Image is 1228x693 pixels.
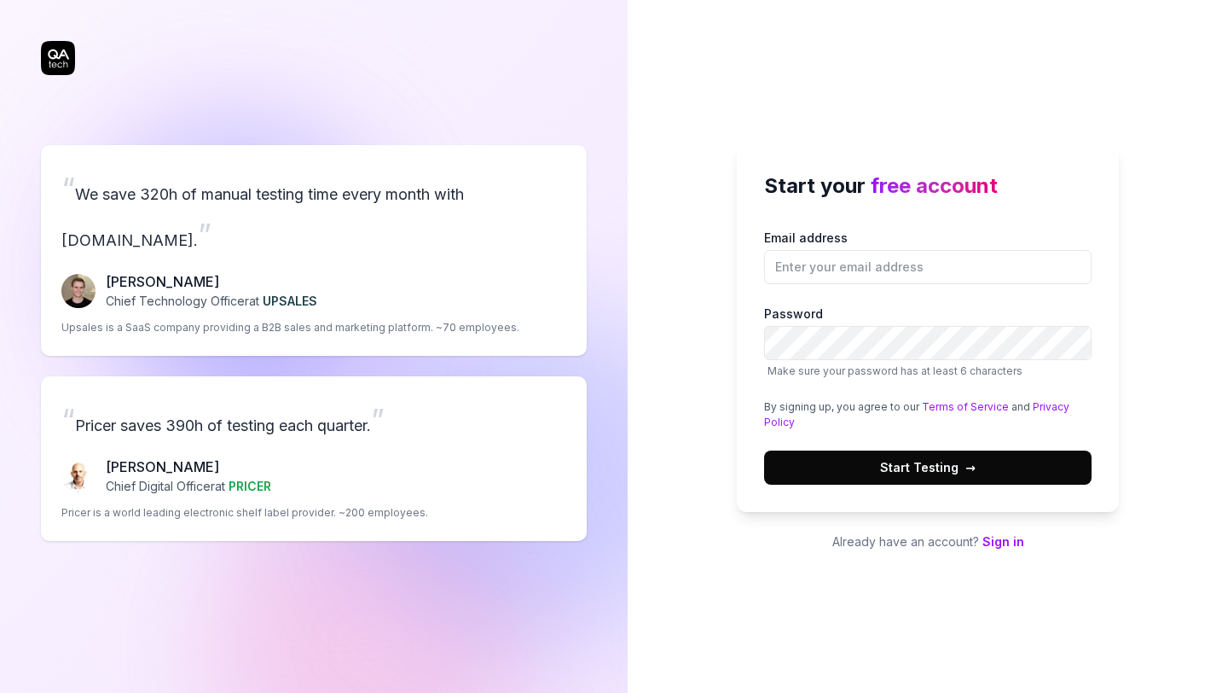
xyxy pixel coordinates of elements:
button: Start Testing→ [764,451,1092,485]
p: We save 320h of manual testing time every month with [DOMAIN_NAME]. [61,166,566,258]
p: Upsales is a SaaS company providing a B2B sales and marketing platform. ~70 employees. [61,320,519,335]
a: “We save 320h of manual testing time every month with [DOMAIN_NAME].”Fredrik Seidl[PERSON_NAME]Ch... [41,145,587,356]
span: Make sure your password has at least 6 characters [767,364,1022,377]
a: “Pricer saves 390h of testing each quarter.”Chris Chalkitis[PERSON_NAME]Chief Digital Officerat P... [41,376,587,541]
span: Start Testing [880,458,976,476]
input: Email address [764,250,1092,284]
input: PasswordMake sure your password has at least 6 characters [764,326,1092,360]
span: PRICER [229,479,271,493]
img: Chris Chalkitis [61,459,96,493]
img: Fredrik Seidl [61,274,96,308]
p: Already have an account? [737,533,1119,550]
span: ” [198,216,211,253]
span: → [965,458,976,476]
span: UPSALES [263,294,317,308]
p: Chief Technology Officer at [106,292,317,310]
span: free account [871,173,998,198]
span: “ [61,170,75,207]
a: Terms of Service [922,400,1009,413]
a: Sign in [982,534,1024,549]
p: Pricer is a world leading electronic shelf label provider. ~200 employees. [61,505,428,521]
span: ” [371,401,385,439]
label: Email address [764,229,1092,284]
p: [PERSON_NAME] [106,271,317,292]
p: Chief Digital Officer at [106,477,271,495]
a: Privacy Policy [764,400,1069,428]
p: [PERSON_NAME] [106,457,271,477]
span: “ [61,401,75,439]
p: Pricer saves 390h of testing each quarter. [61,397,566,443]
div: By signing up, you agree to our and [764,399,1092,430]
label: Password [764,305,1092,379]
h2: Start your [764,171,1092,201]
